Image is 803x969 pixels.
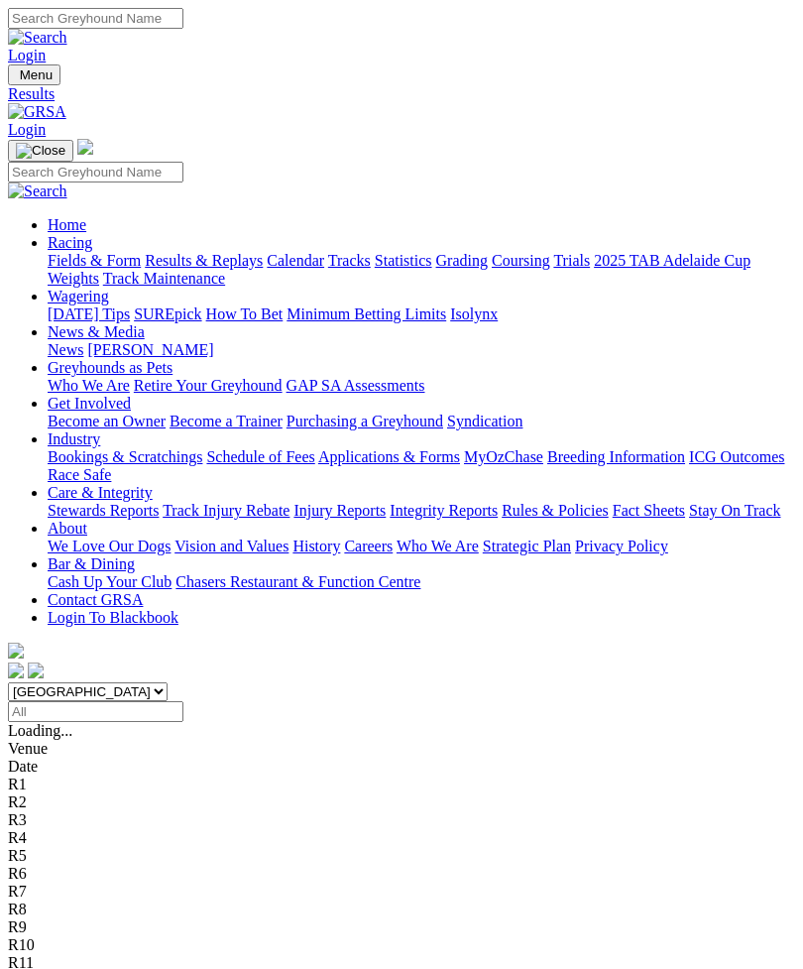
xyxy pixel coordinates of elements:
div: Care & Integrity [48,502,795,520]
a: Minimum Betting Limits [287,305,446,322]
a: [DATE] Tips [48,305,130,322]
a: Purchasing a Greyhound [287,413,443,429]
img: Search [8,182,67,200]
a: Chasers Restaurant & Function Centre [175,573,420,590]
a: Privacy Policy [575,538,668,554]
a: Injury Reports [293,502,386,519]
a: Stewards Reports [48,502,159,519]
div: About [48,538,795,555]
a: Who We Are [397,538,479,554]
a: How To Bet [206,305,284,322]
span: Menu [20,67,53,82]
div: News & Media [48,341,795,359]
a: Who We Are [48,377,130,394]
div: R1 [8,776,795,793]
a: Racing [48,234,92,251]
div: R5 [8,847,795,865]
input: Select date [8,701,183,722]
a: Isolynx [450,305,498,322]
a: Syndication [447,413,522,429]
a: About [48,520,87,537]
img: facebook.svg [8,663,24,678]
div: R9 [8,918,795,936]
a: Become an Owner [48,413,166,429]
div: Wagering [48,305,795,323]
div: R6 [8,865,795,883]
span: Loading... [8,722,72,739]
a: Tracks [328,252,371,269]
a: Industry [48,430,100,447]
a: Login [8,47,46,63]
img: Search [8,29,67,47]
a: Calendar [267,252,324,269]
a: Trials [553,252,590,269]
a: Track Maintenance [103,270,225,287]
a: Vision and Values [174,538,288,554]
img: logo-grsa-white.png [77,139,93,155]
a: Wagering [48,288,109,304]
img: GRSA [8,103,66,121]
input: Search [8,8,183,29]
a: 2025 TAB Adelaide Cup [594,252,750,269]
div: Bar & Dining [48,573,795,591]
a: Applications & Forms [318,448,460,465]
a: History [292,538,340,554]
input: Search [8,162,183,182]
button: Toggle navigation [8,64,60,85]
a: Retire Your Greyhound [134,377,283,394]
div: Get Involved [48,413,795,430]
div: Date [8,758,795,776]
div: R2 [8,793,795,811]
a: Cash Up Your Club [48,573,172,590]
a: Strategic Plan [483,538,571,554]
div: R3 [8,811,795,829]
a: Integrity Reports [390,502,498,519]
div: R7 [8,883,795,901]
a: Home [48,216,86,233]
a: Contact GRSA [48,591,143,608]
a: Rules & Policies [502,502,609,519]
a: Get Involved [48,395,131,412]
img: logo-grsa-white.png [8,643,24,659]
a: Greyhounds as Pets [48,359,172,376]
a: SUREpick [134,305,201,322]
div: R10 [8,936,795,954]
a: Coursing [492,252,550,269]
div: Racing [48,252,795,288]
a: Breeding Information [547,448,685,465]
a: Race Safe [48,466,111,483]
a: Fact Sheets [613,502,685,519]
a: Schedule of Fees [206,448,314,465]
a: Grading [436,252,488,269]
a: Track Injury Rebate [163,502,289,519]
a: Care & Integrity [48,484,153,501]
a: ICG Outcomes [689,448,784,465]
div: R8 [8,901,795,918]
a: Results [8,85,795,103]
a: Login To Blackbook [48,609,178,626]
a: Statistics [375,252,432,269]
a: Weights [48,270,99,287]
button: Toggle navigation [8,140,73,162]
a: Become a Trainer [170,413,283,429]
a: Careers [344,538,393,554]
div: R4 [8,829,795,847]
a: MyOzChase [464,448,543,465]
div: Venue [8,740,795,758]
a: Bar & Dining [48,555,135,572]
a: Login [8,121,46,138]
a: [PERSON_NAME] [87,341,213,358]
a: Fields & Form [48,252,141,269]
a: Stay On Track [689,502,780,519]
div: Greyhounds as Pets [48,377,795,395]
a: Bookings & Scratchings [48,448,202,465]
a: News [48,341,83,358]
img: twitter.svg [28,663,44,678]
a: News & Media [48,323,145,340]
a: Results & Replays [145,252,263,269]
a: We Love Our Dogs [48,538,171,554]
div: Industry [48,448,795,484]
a: GAP SA Assessments [287,377,425,394]
img: Close [16,143,65,159]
